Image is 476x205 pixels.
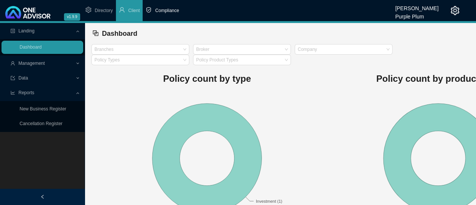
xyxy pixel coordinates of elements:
span: Management [18,61,45,66]
span: block [92,30,99,37]
span: v1.9.9 [64,13,80,21]
a: Dashboard [20,44,42,50]
h1: Policy count by type [91,71,322,86]
span: Reports [18,90,34,95]
span: Compliance [155,8,179,13]
a: New Business Register [20,106,66,112]
span: Client [128,8,140,13]
div: Purple Plum [395,10,438,18]
span: user [11,61,15,66]
div: [PERSON_NAME] [395,2,438,10]
span: setting [85,7,91,13]
span: line-chart [11,90,15,95]
span: import [11,76,15,80]
span: user [119,7,125,13]
text: Investment (1) [256,199,282,203]
span: Landing [18,28,35,34]
span: profile [11,29,15,33]
span: safety [146,7,152,13]
span: Directory [95,8,113,13]
span: left [40,194,45,199]
span: setting [450,6,459,15]
span: Data [18,75,28,81]
span: Dashboard [102,30,137,37]
a: Cancellation Register [20,121,62,126]
img: 2df55531c6924b55f21c4cf5d4484680-logo-light.svg [5,6,50,18]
